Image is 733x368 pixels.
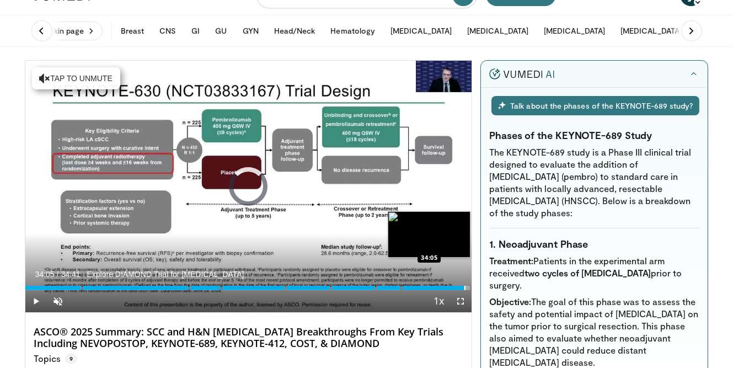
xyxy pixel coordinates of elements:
strong: Objective: [489,296,531,307]
button: Head/Neck [267,20,322,42]
button: Play [25,290,47,312]
div: Talk about the phases of the KEYNOTE-689 study? [491,96,699,115]
button: Playback Rate [427,290,450,312]
button: GU [208,20,233,42]
h3: Phases of the KEYNOTE-689 Study [489,129,699,142]
button: Hematology [324,20,382,42]
button: [MEDICAL_DATA] [537,20,612,42]
span: 9 [65,353,77,364]
strong: 1. Neoadjuvant Phase [489,238,588,250]
span: 34:05 [35,270,55,279]
button: GYN [236,20,265,42]
span: 34:41 [61,270,80,279]
strong: two cycles of [MEDICAL_DATA] [525,268,651,278]
img: vumedi-ai-logo.v2.svg [489,68,554,79]
p: The KEYNOTE-689 study is a Phase III clinical trial designed to evaluate the addition of [MEDICAL... [489,146,699,219]
button: [MEDICAL_DATA] [384,20,458,42]
button: Tap to unmute [32,67,120,89]
p: Topics [34,353,77,364]
button: Fullscreen [450,290,472,312]
h4: ASCO® 2025 Summary: SCC and H&N [MEDICAL_DATA] Breakthroughs From Key Trials Including NEVOPOSTOP... [34,326,463,350]
video-js: Video Player [25,61,472,313]
button: Unmute [47,290,69,312]
button: Breast [114,20,151,42]
img: image.jpeg [388,211,470,258]
a: Visit Skin page [25,22,103,40]
button: [MEDICAL_DATA] [614,20,688,42]
li: Patients in the experimental arm received prior to surgery. [489,255,699,291]
span: Explore DIAMOND Trial for [MEDICAL_DATA] [87,269,244,279]
strong: Treatment: [489,255,533,266]
div: Progress Bar [25,286,472,290]
span: / [57,270,59,279]
button: CNS [153,20,183,42]
button: [MEDICAL_DATA] [461,20,535,42]
button: GI [185,20,206,42]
